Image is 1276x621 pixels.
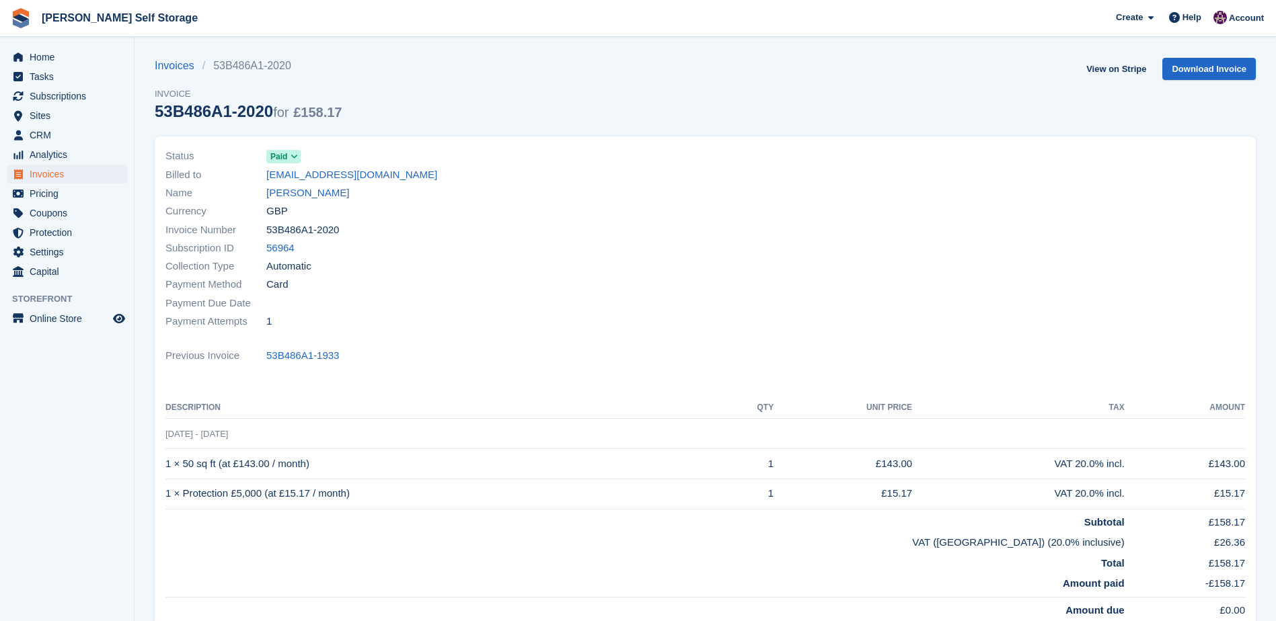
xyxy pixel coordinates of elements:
span: Tasks [30,67,110,86]
span: Analytics [30,145,110,164]
span: Online Store [30,309,110,328]
span: Coupons [30,204,110,222]
div: VAT 20.0% incl. [912,456,1125,472]
span: Payment Method [165,277,266,292]
a: menu [7,243,127,261]
span: Invoice Number [165,222,266,238]
span: Invoice [155,87,342,101]
strong: Amount due [1065,604,1125,616]
span: Billed to [165,167,266,183]
span: Pricing [30,184,110,203]
span: Create [1116,11,1143,24]
a: menu [7,48,127,67]
td: £143.00 [774,449,912,479]
td: £15.17 [1125,479,1245,509]
td: £143.00 [1125,449,1245,479]
strong: Amount paid [1063,577,1125,589]
a: menu [7,309,127,328]
div: 53B486A1-2020 [155,102,342,120]
span: Currency [165,204,266,219]
td: £26.36 [1125,530,1245,550]
td: 1 [723,449,774,479]
a: [EMAIL_ADDRESS][DOMAIN_NAME] [266,167,437,183]
a: 53B486A1-1933 [266,348,339,364]
a: Download Invoice [1162,58,1256,80]
div: VAT 20.0% incl. [912,486,1125,501]
img: Nikki Ambrosini [1213,11,1227,24]
nav: breadcrumbs [155,58,342,74]
a: menu [7,184,127,203]
td: -£158.17 [1125,571,1245,597]
span: Capital [30,262,110,281]
span: Help [1183,11,1201,24]
span: Collection Type [165,259,266,274]
span: 53B486A1-2020 [266,222,339,238]
td: £158.17 [1125,550,1245,571]
span: Settings [30,243,110,261]
span: Previous Invoice [165,348,266,364]
th: Amount [1125,397,1245,419]
span: £158.17 [293,105,342,120]
strong: Subtotal [1084,516,1125,528]
span: Storefront [12,292,134,306]
a: [PERSON_NAME] Self Storage [36,7,203,29]
a: menu [7,262,127,281]
th: Tax [912,397,1125,419]
a: menu [7,126,127,144]
span: Automatic [266,259,311,274]
a: Invoices [155,58,202,74]
td: VAT ([GEOGRAPHIC_DATA]) (20.0% inclusive) [165,530,1125,550]
span: Payment Attempts [165,314,266,329]
a: Preview store [111,310,127,327]
span: CRM [30,126,110,144]
span: GBP [266,204,288,219]
img: stora-icon-8386f47178a22dfd0bd8f6a31ec36ba5ce8667c1dd55bd0f319d3a0aa187defe.svg [11,8,31,28]
span: Invoices [30,165,110,183]
span: Status [165,149,266,164]
a: Paid [266,149,301,164]
td: 1 [723,479,774,509]
span: Subscription ID [165,241,266,256]
a: menu [7,223,127,242]
strong: Total [1101,557,1125,569]
a: menu [7,165,127,183]
span: Card [266,277,289,292]
a: 56964 [266,241,295,256]
th: Description [165,397,723,419]
span: Name [165,185,266,201]
a: [PERSON_NAME] [266,185,349,201]
span: Payment Due Date [165,296,266,311]
span: Account [1229,11,1264,25]
span: Home [30,48,110,67]
span: Sites [30,106,110,125]
span: Protection [30,223,110,242]
th: QTY [723,397,774,419]
a: View on Stripe [1081,58,1152,80]
td: 1 × 50 sq ft (at £143.00 / month) [165,449,723,479]
a: menu [7,87,127,106]
td: £15.17 [774,479,912,509]
a: menu [7,204,127,222]
a: menu [7,145,127,164]
th: Unit Price [774,397,912,419]
span: for [273,105,289,120]
td: 1 × Protection £5,000 (at £15.17 / month) [165,479,723,509]
span: Subscriptions [30,87,110,106]
a: menu [7,67,127,86]
span: [DATE] - [DATE] [165,429,228,439]
td: £0.00 [1125,597,1245,618]
span: 1 [266,314,272,329]
span: Paid [270,151,287,163]
a: menu [7,106,127,125]
td: £158.17 [1125,509,1245,530]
